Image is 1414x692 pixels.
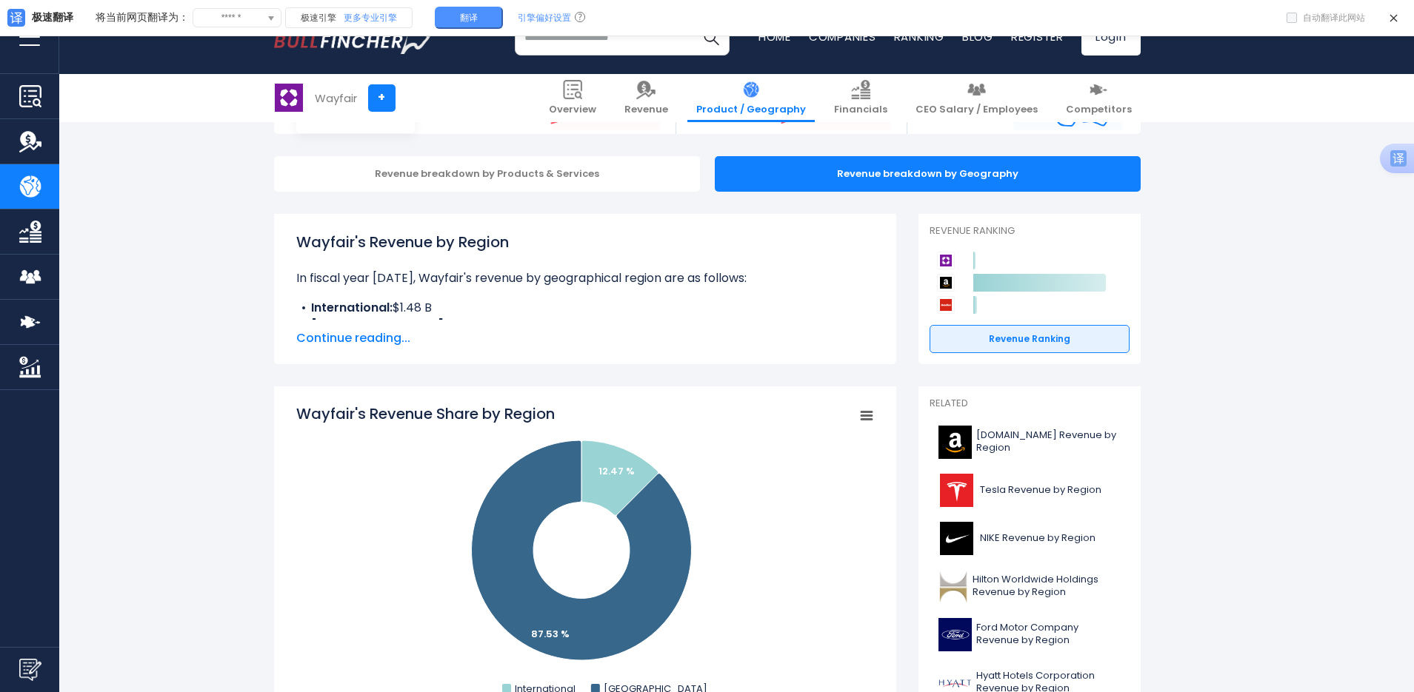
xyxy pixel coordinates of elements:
tspan: Wayfair's Revenue Share by Region [296,403,555,424]
img: bullfincher logo [274,20,433,54]
span: Hilton Worldwide Holdings Revenue by Region [973,574,1120,599]
span: Continue reading... [296,329,874,347]
text: 12.47 % [598,464,635,478]
img: AutoZone competitors logo [937,296,955,314]
a: Login [1081,19,1141,56]
a: Tesla Revenue by Region [930,470,1130,511]
a: Revenue [616,74,677,122]
span: Competitors [1066,104,1132,116]
h1: Wayfair's Revenue by Region [296,231,874,253]
div: Revenue breakdown by Products & Services [274,156,700,192]
span: Tesla Revenue by Region [980,484,1101,497]
span: Financials [834,104,887,116]
a: Hilton Worldwide Holdings Revenue by Region [930,566,1130,607]
span: Overview [549,104,596,116]
img: NKE logo [938,522,976,555]
li: $10.37 B [296,317,874,335]
p: In fiscal year [DATE], Wayfair's revenue by geographical region are as follows: [296,269,874,287]
img: Wayfair competitors logo [937,252,955,269]
span: Product / Geography [696,104,806,116]
a: Overview [540,74,605,122]
span: Revenue [624,104,668,116]
span: CEO Salary / Employees [916,104,1038,116]
a: Home [758,29,791,44]
a: Financials [825,74,896,122]
b: [GEOGRAPHIC_DATA]: [311,317,447,334]
img: TSLA logo [938,474,976,507]
a: Ford Motor Company Revenue by Region [930,614,1130,655]
a: Register [1011,29,1064,44]
span: [DOMAIN_NAME] Revenue by Region [976,429,1121,454]
li: $1.48 B [296,299,874,317]
div: Revenue breakdown by Geography [715,156,1141,192]
a: Go to homepage [274,20,433,54]
span: Ford Motor Company Revenue by Region [976,622,1121,647]
p: Related [930,397,1130,410]
img: AMZN logo [938,426,972,459]
b: International: [311,299,393,316]
a: Competitors [1057,74,1141,122]
span: NIKE Revenue by Region [980,532,1095,545]
img: HLT logo [938,570,969,603]
img: Amazon.com competitors logo [937,274,955,292]
a: Companies [809,29,876,44]
a: Blog [962,29,993,44]
img: W logo [275,84,303,112]
a: Revenue Ranking [930,325,1130,353]
text: 87.53 % [531,627,570,641]
p: Revenue Ranking [930,225,1130,238]
a: + [368,84,396,112]
a: Ranking [894,29,944,44]
a: CEO Salary / Employees [907,74,1047,122]
a: NIKE Revenue by Region [930,518,1130,559]
img: F logo [938,618,972,651]
div: Wayfair [315,90,357,107]
button: Search [693,19,730,56]
a: Product / Geography [687,74,815,122]
a: [DOMAIN_NAME] Revenue by Region [930,422,1130,463]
